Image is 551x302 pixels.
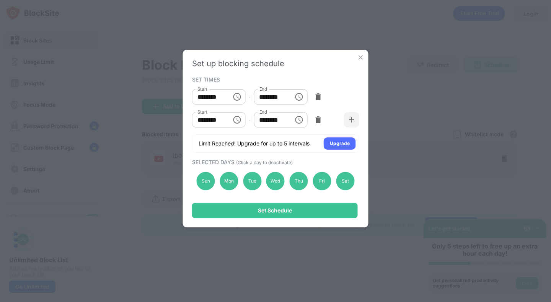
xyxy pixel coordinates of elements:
button: Choose time, selected time is 7:00 PM [229,112,245,127]
label: End [259,86,267,92]
div: SELECTED DAYS [192,159,357,165]
div: Fri [313,172,331,190]
div: Tue [243,172,261,190]
button: Choose time, selected time is 9:40 PM [291,112,306,127]
div: Sat [336,172,354,190]
div: SET TIMES [192,76,357,82]
img: x-button.svg [357,54,365,61]
label: Start [197,86,207,92]
label: Start [197,109,207,115]
span: (Click a day to deactivate) [236,160,293,165]
label: End [259,109,267,115]
div: - [248,93,251,101]
div: Upgrade [330,140,350,147]
div: Set Schedule [258,207,292,214]
div: Wed [266,172,285,190]
button: Choose time, selected time is 4:45 PM [229,89,245,104]
div: - [248,116,251,124]
div: Set up blocking schedule [192,59,359,68]
div: Mon [220,172,238,190]
div: Limit Reached! Upgrade for up to 5 intervals [199,140,310,147]
button: Choose time, selected time is 6:30 PM [291,89,306,104]
div: Thu [290,172,308,190]
div: Sun [197,172,215,190]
